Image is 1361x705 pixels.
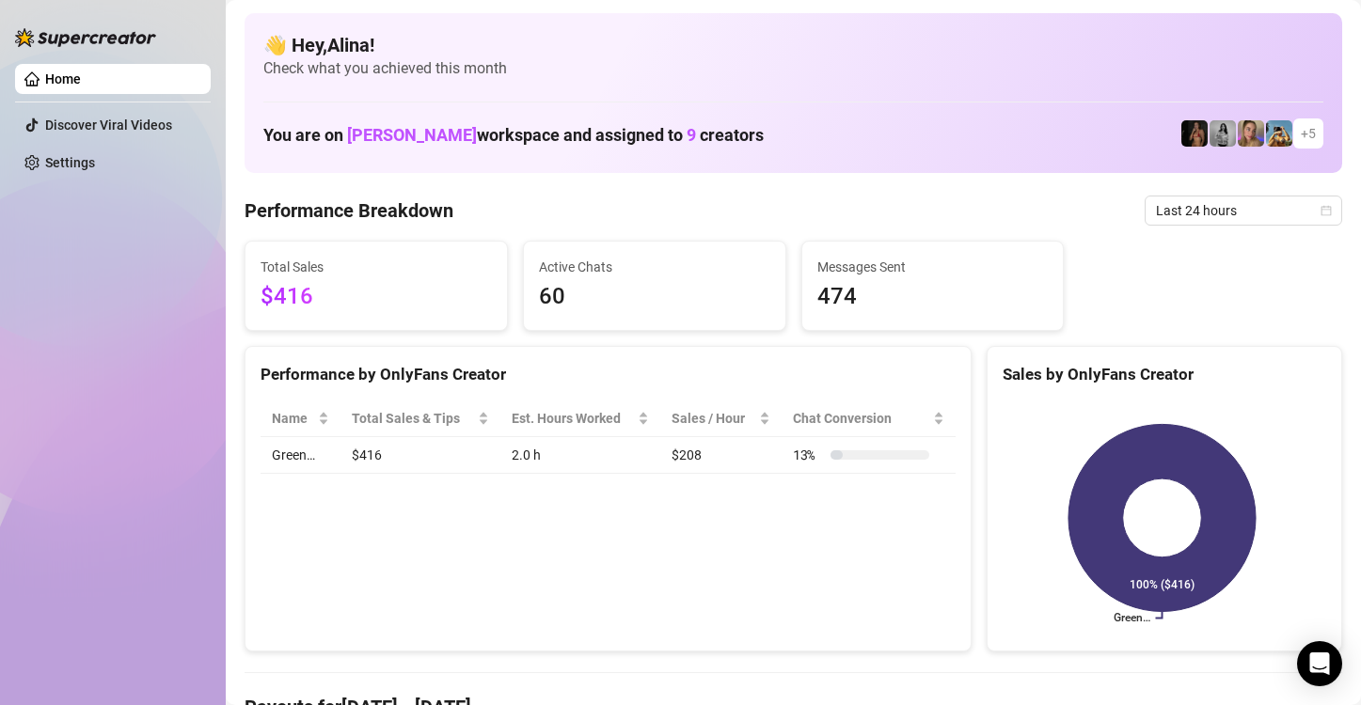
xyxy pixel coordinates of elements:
[272,408,314,429] span: Name
[672,408,755,429] span: Sales / Hour
[15,28,156,47] img: logo-BBDzfeDw.svg
[1301,123,1316,144] span: + 5
[512,408,634,429] div: Est. Hours Worked
[340,400,499,437] th: Total Sales & Tips
[1297,641,1342,686] div: Open Intercom Messenger
[261,437,340,474] td: Green…
[45,71,81,86] a: Home
[1238,120,1264,147] img: Cherry
[793,408,929,429] span: Chat Conversion
[263,125,764,146] h1: You are on workspace and assigned to creators
[1266,120,1292,147] img: Babydanix
[347,125,477,145] span: [PERSON_NAME]
[1113,612,1149,625] text: Green…
[817,279,1049,315] span: 474
[263,32,1323,58] h4: 👋 Hey, Alina !
[1210,120,1236,147] img: A
[660,400,782,437] th: Sales / Hour
[687,125,696,145] span: 9
[45,155,95,170] a: Settings
[261,257,492,277] span: Total Sales
[793,445,823,465] span: 13 %
[261,362,956,387] div: Performance by OnlyFans Creator
[782,400,956,437] th: Chat Conversion
[1003,362,1326,387] div: Sales by OnlyFans Creator
[261,400,340,437] th: Name
[263,58,1323,79] span: Check what you achieved this month
[245,197,453,224] h4: Performance Breakdown
[1321,205,1332,216] span: calendar
[1181,120,1208,147] img: the_bohema
[1156,196,1331,225] span: Last 24 hours
[261,279,492,315] span: $416
[539,257,770,277] span: Active Chats
[352,408,473,429] span: Total Sales & Tips
[45,117,172,133] a: Discover Viral Videos
[817,257,1049,277] span: Messages Sent
[500,437,660,474] td: 2.0 h
[340,437,499,474] td: $416
[660,437,782,474] td: $208
[539,279,770,315] span: 60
